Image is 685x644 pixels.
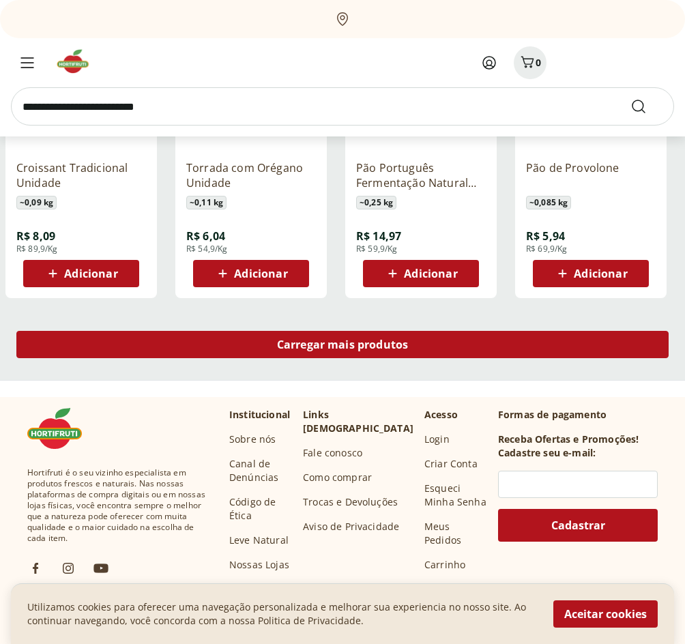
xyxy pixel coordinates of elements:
img: Hortifruti [27,408,96,449]
a: Pão Português Fermentação Natural Natural da Terra [356,160,486,190]
img: fb [27,560,44,576]
a: Sobre nós [229,433,276,446]
button: Adicionar [193,260,309,287]
span: ~ 0,11 kg [186,196,227,209]
button: Adicionar [363,260,479,287]
button: Carrinho [514,46,546,79]
a: Nossas Lojas [229,558,289,572]
a: Esqueci Minha Senha [424,482,487,509]
span: ~ 0,09 kg [16,196,57,209]
span: ~ 0,085 kg [526,196,571,209]
a: Trabalhe Conosco [229,583,292,610]
a: Trocas e Devoluções [303,495,398,509]
a: Criar Conta [424,457,478,471]
a: Login [424,433,450,446]
span: R$ 5,94 [526,229,565,244]
img: ytb [93,560,109,576]
p: Formas de pagamento [498,408,658,422]
span: R$ 59,9/Kg [356,244,398,254]
span: R$ 89,9/Kg [16,244,58,254]
a: Leve Natural [229,533,289,547]
span: R$ 54,9/Kg [186,244,228,254]
a: Pão de Provolone [526,160,656,190]
span: Hortifruti é o seu vizinho especialista em produtos frescos e naturais. Nas nossas plataformas de... [27,467,207,544]
img: Hortifruti [55,48,100,75]
button: Menu [11,46,44,79]
p: Institucional [229,408,290,422]
p: Links [DEMOGRAPHIC_DATA] [303,408,413,435]
h3: Cadastre seu e-mail: [498,446,596,460]
span: Adicionar [64,268,117,279]
p: Utilizamos cookies para oferecer uma navegação personalizada e melhorar sua experiencia no nosso ... [27,600,537,628]
span: R$ 14,97 [356,229,401,244]
a: Carrinho [424,558,465,572]
a: Código de Ética [229,495,292,523]
span: Adicionar [574,268,627,279]
a: Carregar mais produtos [16,331,669,364]
img: ig [60,560,76,576]
span: Carregar mais produtos [277,339,409,350]
button: Cadastrar [498,509,658,542]
button: Aceitar cookies [553,600,658,628]
span: 0 [536,56,541,69]
span: Adicionar [234,268,287,279]
span: Adicionar [404,268,457,279]
span: R$ 69,9/Kg [526,244,568,254]
button: Adicionar [23,260,139,287]
span: Cadastrar [551,520,605,531]
a: Croissant Tradicional Unidade [16,160,146,190]
a: Aviso de Privacidade [303,520,399,533]
button: Submit Search [630,98,663,115]
span: R$ 6,04 [186,229,225,244]
a: Torrada com Orégano Unidade [186,160,316,190]
span: ~ 0,25 kg [356,196,396,209]
a: Como comprar [303,471,372,484]
button: Adicionar [533,260,649,287]
input: search [11,87,674,126]
p: Acesso [424,408,458,422]
a: Meus Pedidos [424,520,487,547]
h3: Receba Ofertas e Promoções! [498,433,639,446]
a: Fale conosco [303,446,362,460]
a: Canal de Denúncias [229,457,292,484]
span: R$ 8,09 [16,229,55,244]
